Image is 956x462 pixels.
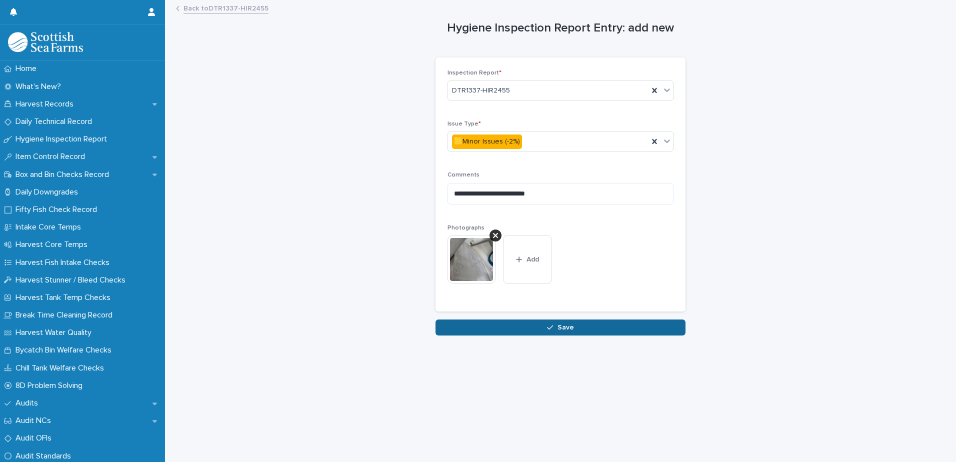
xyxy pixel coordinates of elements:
[11,345,119,355] p: Bycatch Bin Welfare Checks
[11,152,93,161] p: Item Control Record
[11,170,117,179] p: Box and Bin Checks Record
[11,64,44,73] p: Home
[11,82,69,91] p: What's New?
[183,2,268,13] a: Back toDTR1337-HIR2455
[8,32,83,52] img: mMrefqRFQpe26GRNOUkG
[11,310,120,320] p: Break Time Cleaning Record
[11,328,99,337] p: Harvest Water Quality
[435,319,685,335] button: Save
[11,293,118,302] p: Harvest Tank Temp Checks
[11,117,100,126] p: Daily Technical Record
[11,258,117,267] p: Harvest Fish Intake Checks
[11,187,86,197] p: Daily Downgrades
[11,134,115,144] p: Hygiene Inspection Report
[11,240,95,249] p: Harvest Core Temps
[11,433,59,443] p: Audit OFIs
[452,85,510,96] span: DTR1337-HIR2455
[11,99,81,109] p: Harvest Records
[11,416,59,425] p: Audit NCs
[11,205,105,214] p: Fifty Fish Check Record
[526,256,539,263] span: Add
[447,70,501,76] span: Inspection Report
[557,324,574,331] span: Save
[447,172,479,178] span: Comments
[435,21,685,35] h1: Hygiene Inspection Report Entry: add new
[447,225,484,231] span: Photographs
[11,398,46,408] p: Audits
[11,381,90,390] p: 8D Problem Solving
[447,121,481,127] span: Issue Type
[11,451,79,461] p: Audit Standards
[452,134,522,149] div: 🟨Minor Issues (-2%)
[11,363,112,373] p: Chill Tank Welfare Checks
[11,222,89,232] p: Intake Core Temps
[11,275,133,285] p: Harvest Stunner / Bleed Checks
[503,235,551,283] button: Add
